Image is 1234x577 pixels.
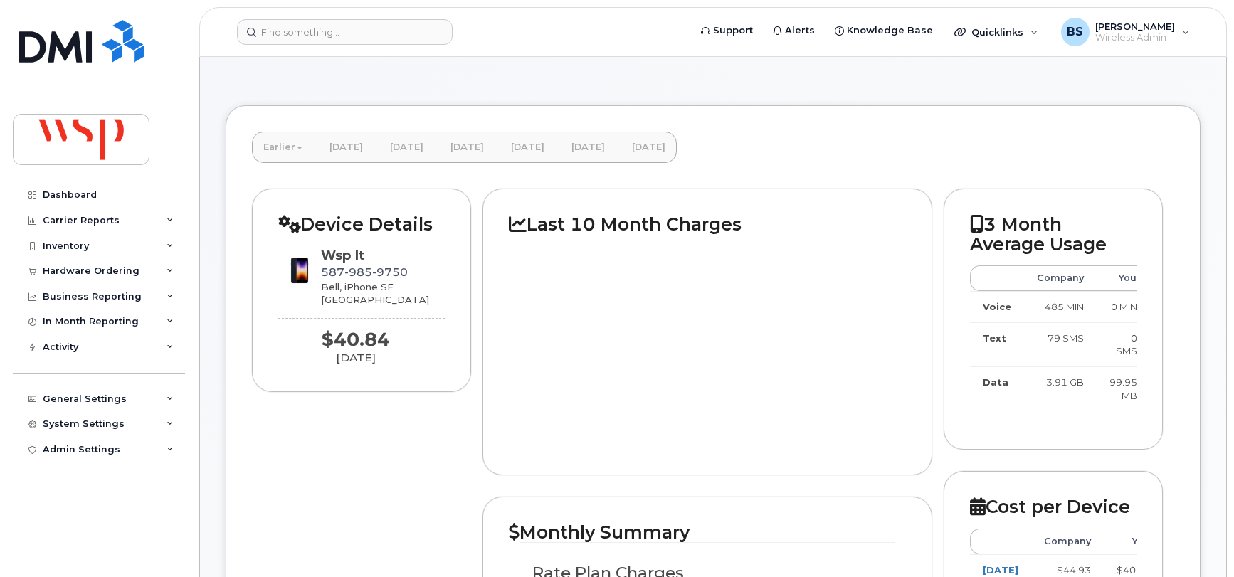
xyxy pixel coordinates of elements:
th: Company [1024,265,1097,291]
strong: Text [983,332,1006,344]
img: image20231002-3703462-10zne2t.jpeg [278,246,321,289]
div: Wsp It [321,246,429,265]
th: You [1104,529,1164,554]
th: You [1097,265,1150,291]
h2: 3 Month Average Usage [970,215,1137,254]
td: 0 SMS [1097,322,1150,366]
a: [DATE] [318,132,374,163]
a: [DATE] [983,564,1018,576]
td: 99.95 MB [1097,366,1150,411]
span: 985 [344,265,372,279]
div: $40.84 [278,329,433,350]
div: [DATE] [278,350,433,366]
td: 485 MIN [1024,291,1097,322]
h2: Last 10 Month Charges [509,215,906,235]
div: Bell, iPhone SE [GEOGRAPHIC_DATA] [321,280,429,307]
h2: Cost per Device [970,497,1137,517]
strong: Voice [983,301,1011,312]
td: 79 SMS [1024,322,1097,366]
h2: Monthly Summary [509,523,906,543]
td: 0 MIN [1097,291,1150,322]
a: [DATE] [500,132,556,163]
span: 587 [321,265,408,279]
a: [DATE] [379,132,435,163]
a: [DATE] [439,132,495,163]
h2: Device Details [278,215,445,235]
strong: Data [983,376,1008,388]
a: [DATE] [621,132,677,163]
span: 9750 [372,265,408,279]
a: [DATE] [560,132,616,163]
th: Company [1031,529,1104,554]
a: Earlier [252,132,314,163]
td: 3.91 GB [1024,366,1097,411]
